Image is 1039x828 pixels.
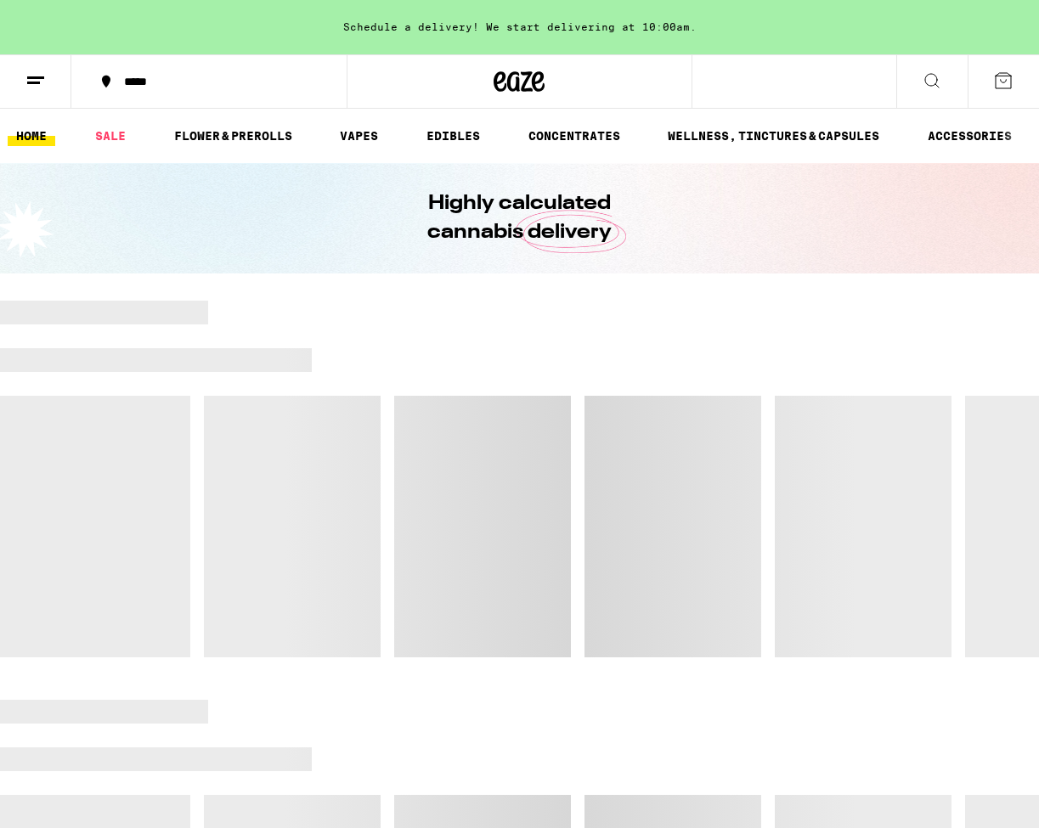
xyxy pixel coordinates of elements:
a: WELLNESS, TINCTURES & CAPSULES [659,126,888,146]
a: HOME [8,126,55,146]
h1: Highly calculated cannabis delivery [380,189,660,247]
a: VAPES [331,126,387,146]
a: FLOWER & PREROLLS [166,126,301,146]
a: ACCESSORIES [919,126,1020,146]
a: SALE [87,126,134,146]
a: CONCENTRATES [520,126,629,146]
a: EDIBLES [418,126,488,146]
